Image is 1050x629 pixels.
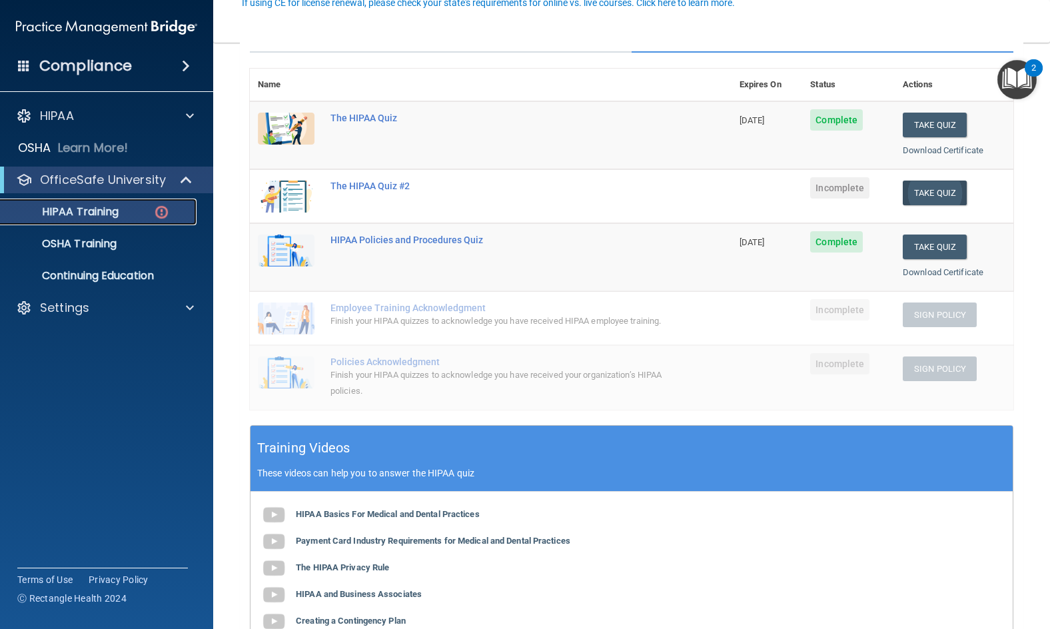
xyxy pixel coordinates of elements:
button: Sign Policy [903,303,977,327]
div: HIPAA Policies and Procedures Quiz [330,235,665,245]
button: Take Quiz [903,181,967,205]
span: [DATE] [740,237,765,247]
span: Incomplete [810,299,869,320]
b: HIPAA and Business Associates [296,589,422,599]
a: HIPAA [16,108,194,124]
img: PMB logo [16,14,197,41]
span: Incomplete [810,353,869,374]
button: Take Quiz [903,235,967,259]
button: Take Quiz [903,113,967,137]
p: OSHA [18,140,51,156]
a: Download Certificate [903,267,983,277]
a: Download Certificate [903,145,983,155]
th: Expires On [732,69,803,101]
span: Complete [810,109,863,131]
img: danger-circle.6113f641.png [153,204,170,221]
p: Settings [40,300,89,316]
a: Settings [16,300,194,316]
a: Terms of Use [17,573,73,586]
b: Payment Card Industry Requirements for Medical and Dental Practices [296,536,570,546]
button: Open Resource Center, 2 new notifications [997,60,1037,99]
p: Learn More! [58,140,129,156]
a: OfficeSafe University [16,172,193,188]
span: [DATE] [740,115,765,125]
b: HIPAA Basics For Medical and Dental Practices [296,509,480,519]
p: OSHA Training [9,237,117,251]
h5: Training Videos [257,436,350,460]
img: gray_youtube_icon.38fcd6cc.png [261,502,287,528]
th: Status [802,69,895,101]
img: gray_youtube_icon.38fcd6cc.png [261,528,287,555]
span: Ⓒ Rectangle Health 2024 [17,592,127,605]
p: These videos can help you to answer the HIPAA quiz [257,468,1006,478]
div: The HIPAA Quiz [330,113,665,123]
p: HIPAA [40,108,74,124]
a: Privacy Policy [89,573,149,586]
b: The HIPAA Privacy Rule [296,562,389,572]
p: OfficeSafe University [40,172,166,188]
div: Employee Training Acknowledgment [330,303,665,313]
div: The HIPAA Quiz #2 [330,181,665,191]
th: Actions [895,69,1013,101]
button: Sign Policy [903,356,977,381]
img: gray_youtube_icon.38fcd6cc.png [261,555,287,582]
div: 2 [1031,68,1036,85]
span: Complete [810,231,863,253]
img: gray_youtube_icon.38fcd6cc.png [261,582,287,608]
h4: Compliance [39,57,132,75]
div: Finish your HIPAA quizzes to acknowledge you have received your organization’s HIPAA policies. [330,367,665,399]
th: Name [250,69,322,101]
span: Incomplete [810,177,869,199]
p: HIPAA Training [9,205,119,219]
div: Policies Acknowledgment [330,356,665,367]
b: Creating a Contingency Plan [296,616,406,626]
div: Finish your HIPAA quizzes to acknowledge you have received HIPAA employee training. [330,313,665,329]
p: Continuing Education [9,269,191,283]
